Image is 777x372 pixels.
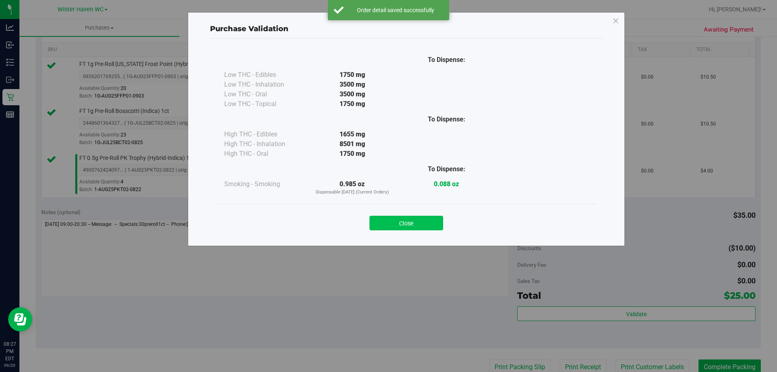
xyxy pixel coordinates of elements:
[224,80,305,89] div: Low THC - Inhalation
[399,164,494,174] div: To Dispense:
[224,99,305,109] div: Low THC - Topical
[305,179,399,196] div: 0.985 oz
[224,139,305,149] div: High THC - Inhalation
[305,70,399,80] div: 1750 mg
[305,130,399,139] div: 1655 mg
[434,180,459,188] strong: 0.088 oz
[224,149,305,159] div: High THC - Oral
[399,55,494,65] div: To Dispense:
[210,24,289,33] span: Purchase Validation
[305,149,399,159] div: 1750 mg
[224,130,305,139] div: High THC - Edibles
[305,189,399,196] p: Dispensable [DATE] (Current Orders)
[369,216,443,230] button: Close
[399,115,494,124] div: To Dispense:
[305,80,399,89] div: 3500 mg
[348,6,443,14] div: Order detail saved successfully
[305,139,399,149] div: 8501 mg
[305,99,399,109] div: 1750 mg
[8,307,32,332] iframe: Resource center
[305,89,399,99] div: 3500 mg
[224,70,305,80] div: Low THC - Edibles
[224,89,305,99] div: Low THC - Oral
[224,179,305,189] div: Smoking - Smoking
